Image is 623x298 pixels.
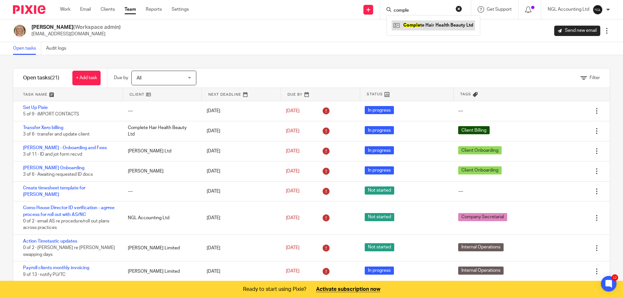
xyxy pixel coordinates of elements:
[393,8,451,14] input: Search
[286,246,299,250] span: [DATE]
[23,206,115,217] a: Como House Director ID verification - agrree process for roll out with AS/NC
[367,91,383,97] span: Status
[200,104,279,117] div: [DATE]
[548,6,589,13] p: NGL Accounting Ltd
[114,75,128,81] p: Due by
[286,109,299,113] span: [DATE]
[121,145,200,158] div: [PERSON_NAME] Ltd
[286,269,299,274] span: [DATE]
[286,129,299,133] span: [DATE]
[172,6,189,13] a: Settings
[458,213,507,221] span: Company Secretarial
[23,272,66,277] span: 9 of 13 · notify PU/TC
[460,91,471,97] span: Tags
[80,6,91,13] a: Email
[13,5,45,14] img: Pixie
[23,105,48,110] a: Set Up Pixie
[121,211,200,224] div: NGL Accounting Ltd
[286,149,299,153] span: [DATE]
[23,146,107,150] a: [PERSON_NAME] - Onboarding and Fees
[31,24,121,31] h2: [PERSON_NAME]
[554,26,600,36] a: Send new email
[612,274,618,281] div: 12
[458,243,504,251] span: Internal Operations
[23,186,85,197] a: Create timesheet template for [PERSON_NAME]
[23,125,63,130] a: Transfer Xero billing
[23,112,79,117] span: 5 of 9 · iMPORT CONTACTS
[200,242,279,255] div: [DATE]
[23,166,84,170] a: [PERSON_NAME] Onboarding
[23,239,77,244] a: Action Timetastic updates
[60,6,70,13] a: Work
[46,42,71,55] a: Audit logs
[50,75,59,80] span: (21)
[31,31,121,37] p: [EMAIL_ADDRESS][DOMAIN_NAME]
[365,106,394,114] span: In progress
[23,152,82,157] span: 3 of 11 · ID and jot form recvd
[121,185,200,198] div: ---
[121,121,200,141] div: Complete Hair Health Beauty Ltd
[72,71,101,85] a: + Add task
[121,165,200,178] div: [PERSON_NAME]
[200,165,279,178] div: [DATE]
[23,132,90,137] span: 3 of 6 · transfer and update client
[73,25,121,30] span: (Workspace admin)
[23,172,93,177] span: 3 of 6 · Awaiting requested ID docs
[101,6,115,13] a: Clients
[365,166,394,174] span: In progress
[458,146,502,154] span: Client Onboarding
[365,243,394,251] span: Not started
[286,189,299,194] span: [DATE]
[121,104,200,117] div: ---
[458,267,504,275] span: Internal Operations
[365,267,394,275] span: In progress
[286,216,299,220] span: [DATE]
[487,7,512,12] span: Get Support
[23,266,89,270] a: Payroll clients monthly invoicing
[365,213,394,221] span: Not started
[200,211,279,224] div: [DATE]
[121,242,200,255] div: [PERSON_NAME] Limited
[456,6,462,12] button: Clear
[13,42,41,55] a: Open tasks
[590,76,600,80] span: Filter
[125,6,136,13] a: Team
[458,126,490,134] span: Client Billing
[23,75,59,81] h1: Open tasks
[121,265,200,278] div: [PERSON_NAME] Limited
[458,108,463,114] div: ---
[23,246,115,257] span: 0 of 2 · [PERSON_NAME] re [PERSON_NAME] swapping days
[200,265,279,278] div: [DATE]
[365,126,394,134] span: In progress
[13,24,27,38] img: JW%20photo.JPG
[200,145,279,158] div: [DATE]
[200,185,279,198] div: [DATE]
[200,125,279,137] div: [DATE]
[458,166,502,174] span: Client Onboarding
[458,188,463,195] div: ---
[286,169,299,173] span: [DATE]
[592,5,603,15] img: NGL%20Logo%20Social%20Circle%20JPG.jpg
[137,76,141,80] span: All
[365,186,394,195] span: Not started
[146,6,162,13] a: Reports
[365,146,394,154] span: In progress
[23,219,109,230] span: 0 of 2 · email AS re procedure/roll out plans across practices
